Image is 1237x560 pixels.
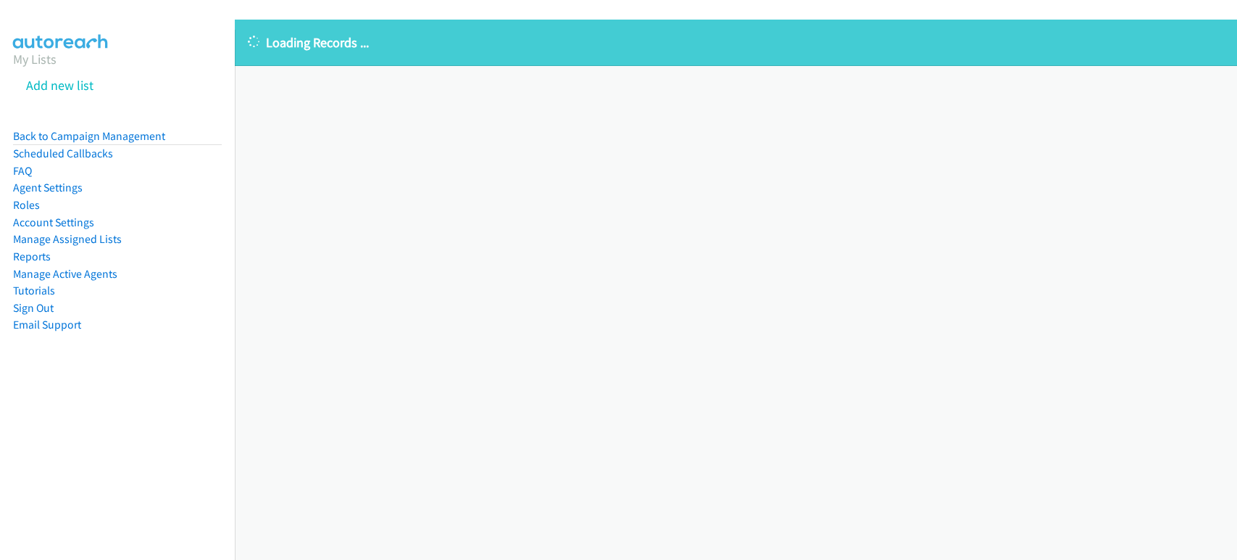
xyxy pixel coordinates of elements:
[13,164,32,178] a: FAQ
[13,267,117,281] a: Manage Active Agents
[13,250,51,263] a: Reports
[13,51,57,67] a: My Lists
[13,181,83,194] a: Agent Settings
[13,147,113,160] a: Scheduled Callbacks
[13,198,40,212] a: Roles
[13,284,55,297] a: Tutorials
[13,232,122,246] a: Manage Assigned Lists
[26,77,93,94] a: Add new list
[13,215,94,229] a: Account Settings
[13,301,54,315] a: Sign Out
[248,33,1224,52] p: Loading Records ...
[13,318,81,332] a: Email Support
[13,129,165,143] a: Back to Campaign Management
